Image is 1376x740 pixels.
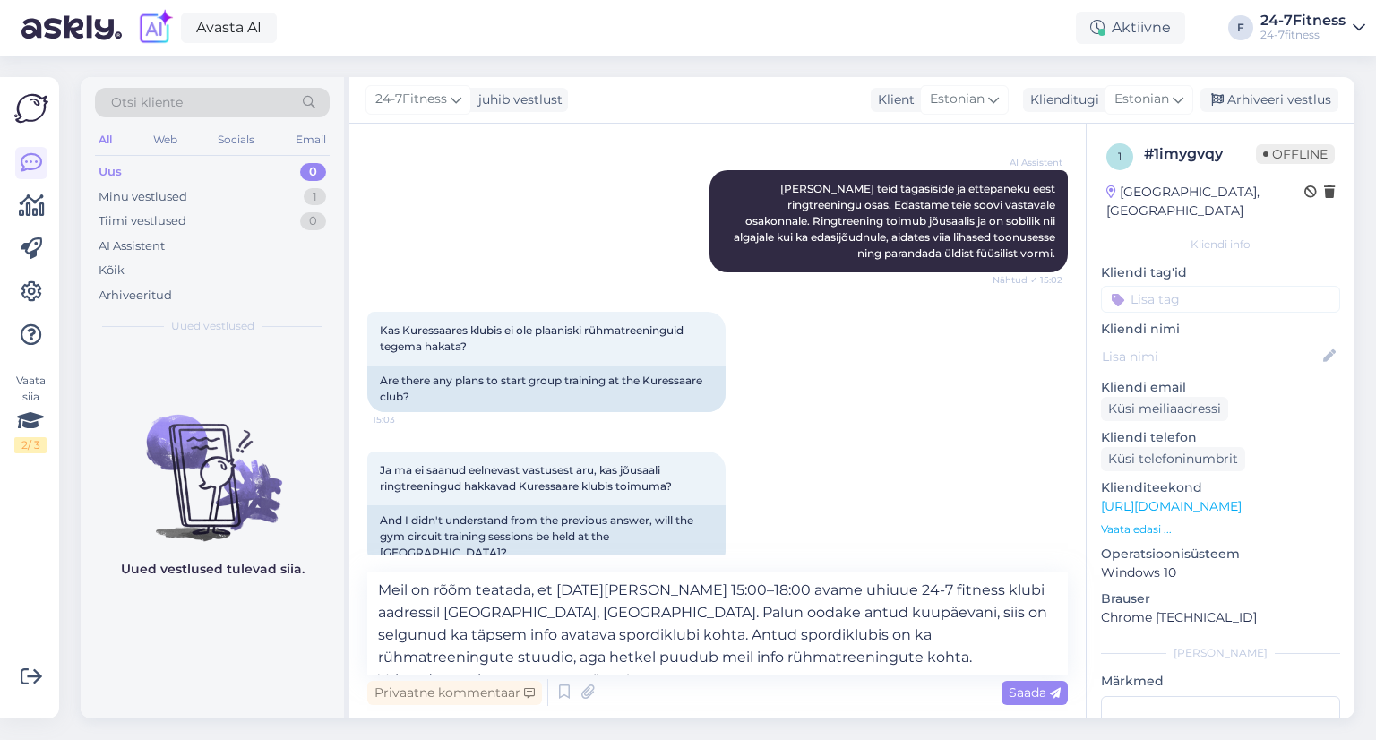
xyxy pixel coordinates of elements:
[181,13,277,43] a: Avasta AI
[930,90,985,109] span: Estonian
[300,212,326,230] div: 0
[1101,521,1340,538] p: Vaata edasi ...
[1023,90,1099,109] div: Klienditugi
[1101,263,1340,282] p: Kliendi tag'id
[14,373,47,453] div: Vaata siia
[1101,564,1340,582] p: Windows 10
[1102,347,1320,366] input: Lisa nimi
[471,90,563,109] div: juhib vestlust
[1101,645,1340,661] div: [PERSON_NAME]
[1101,286,1340,313] input: Lisa tag
[1101,608,1340,627] p: Chrome [TECHNICAL_ID]
[734,182,1058,260] span: [PERSON_NAME] teid tagasiside ja ettepaneku eest ringtreeningu osas. Edastame teie soovi vastaval...
[1114,90,1169,109] span: Estonian
[99,262,125,280] div: Kõik
[380,323,686,353] span: Kas Kuressaares klubis ei ole plaaniski rühmatreeninguid tegema hakata?
[367,681,542,705] div: Privaatne kommentaar
[14,437,47,453] div: 2 / 3
[1101,428,1340,447] p: Kliendi telefon
[1106,183,1304,220] div: [GEOGRAPHIC_DATA], [GEOGRAPHIC_DATA]
[292,128,330,151] div: Email
[99,212,186,230] div: Tiimi vestlused
[171,318,254,334] span: Uued vestlused
[1076,12,1185,44] div: Aktiivne
[99,237,165,255] div: AI Assistent
[1101,378,1340,397] p: Kliendi email
[367,572,1068,675] textarea: Meil on rõõm teatada, et [DATE][PERSON_NAME] 15:00–18:00 avame uhiuue 24-7 fitness klubi aadressi...
[1101,672,1340,691] p: Märkmed
[121,560,305,579] p: Uued vestlused tulevad siia.
[1256,144,1335,164] span: Offline
[367,366,726,412] div: Are there any plans to start group training at the Kuressaare club?
[1009,684,1061,701] span: Saada
[380,463,672,493] span: Ja ma ei saanud eelnevast vastusest aru, kas jõusaali ringtreeningud hakkavad Kuressaare klubis t...
[1260,13,1365,42] a: 24-7Fitness24-7fitness
[1144,143,1256,165] div: # 1imygvqy
[99,163,122,181] div: Uus
[214,128,258,151] div: Socials
[995,156,1062,169] span: AI Assistent
[136,9,174,47] img: explore-ai
[150,128,181,151] div: Web
[1228,15,1253,40] div: F
[1101,545,1340,564] p: Operatsioonisüsteem
[99,287,172,305] div: Arhiveeritud
[14,91,48,125] img: Askly Logo
[1101,237,1340,253] div: Kliendi info
[1101,447,1245,471] div: Küsi telefoninumbrit
[1260,28,1346,42] div: 24-7fitness
[1118,150,1122,163] span: 1
[99,188,187,206] div: Minu vestlused
[375,90,447,109] span: 24-7Fitness
[993,273,1062,287] span: Nähtud ✓ 15:02
[1101,397,1228,421] div: Küsi meiliaadressi
[95,128,116,151] div: All
[111,93,183,112] span: Otsi kliente
[871,90,915,109] div: Klient
[300,163,326,181] div: 0
[81,383,344,544] img: No chats
[1260,13,1346,28] div: 24-7Fitness
[304,188,326,206] div: 1
[1101,320,1340,339] p: Kliendi nimi
[1200,88,1338,112] div: Arhiveeri vestlus
[1101,478,1340,497] p: Klienditeekond
[367,505,726,568] div: And I didn't understand from the previous answer, will the gym circuit training sessions be held ...
[373,413,440,426] span: 15:03
[1101,498,1242,514] a: [URL][DOMAIN_NAME]
[1101,589,1340,608] p: Brauser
